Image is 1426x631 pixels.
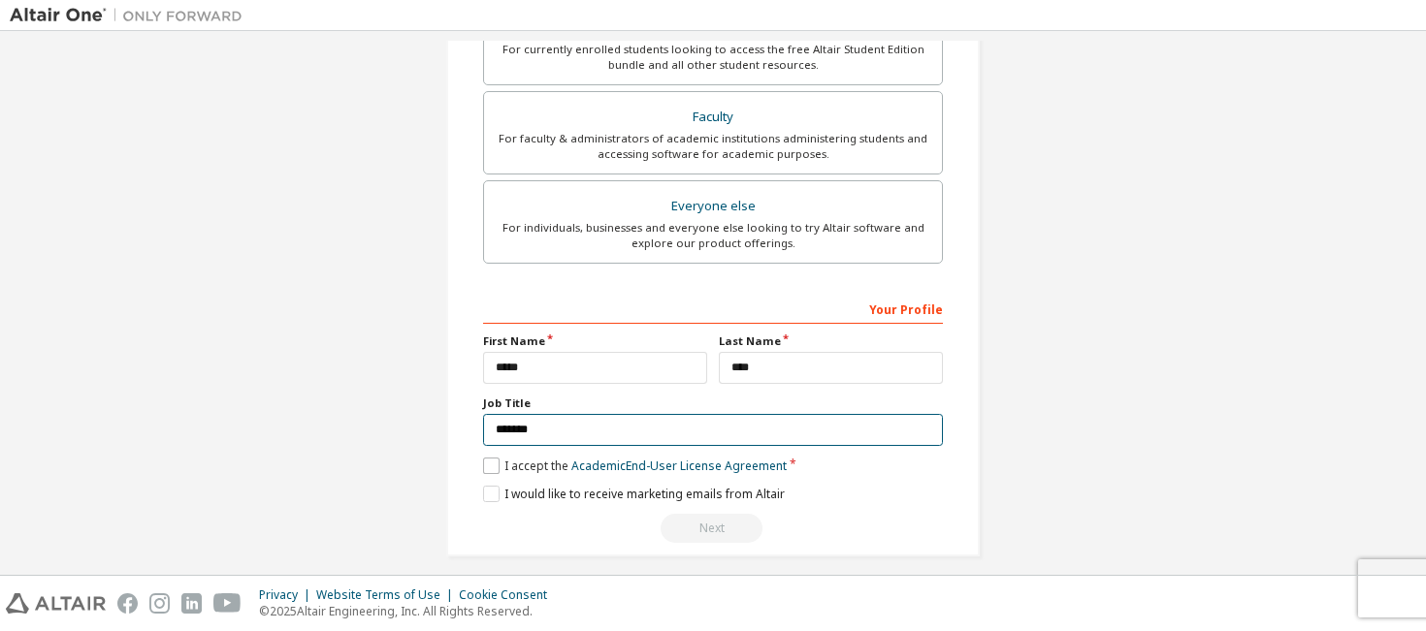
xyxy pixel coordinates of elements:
[496,42,930,73] div: For currently enrolled students looking to access the free Altair Student Edition bundle and all ...
[496,104,930,131] div: Faculty
[6,593,106,614] img: altair_logo.svg
[181,593,202,614] img: linkedin.svg
[316,587,459,603] div: Website Terms of Use
[571,457,787,474] a: Academic End-User License Agreement
[459,587,559,603] div: Cookie Consent
[483,293,943,324] div: Your Profile
[259,603,559,619] p: © 2025 Altair Engineering, Inc. All Rights Reserved.
[719,333,943,349] label: Last Name
[496,220,930,251] div: For individuals, businesses and everyone else looking to try Altair software and explore our prod...
[483,395,943,411] label: Job Title
[117,593,138,614] img: facebook.svg
[259,587,316,603] div: Privacy
[213,593,242,614] img: youtube.svg
[149,593,170,614] img: instagram.svg
[483,333,707,349] label: First Name
[483,514,943,543] div: Read and acccept EULA to continue
[496,131,930,162] div: For faculty & administrators of academic institutions administering students and accessing softwa...
[483,457,787,474] label: I accept the
[483,486,785,502] label: I would like to receive marketing emails from Altair
[496,193,930,220] div: Everyone else
[10,6,252,25] img: Altair One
